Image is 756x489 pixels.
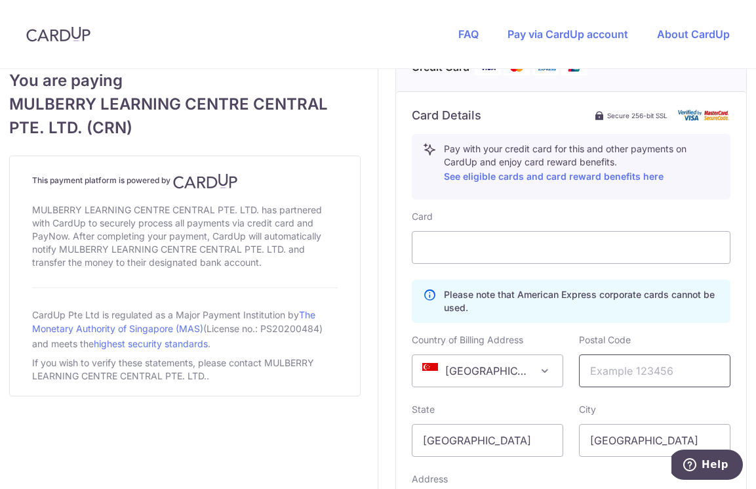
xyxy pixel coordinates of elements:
[458,28,479,41] a: FAQ
[579,354,730,387] input: Example 123456
[657,28,730,41] a: About CardUp
[423,240,719,255] iframe: Secure card payment input frame
[412,210,433,223] label: Card
[507,28,628,41] a: Pay via CardUp account
[9,69,361,93] span: You are paying
[9,93,361,140] span: MULBERRY LEARNING CENTRE CENTRAL PTE. LTD. (CRN)
[412,108,481,123] h6: Card Details
[671,450,743,482] iframe: Opens a widget where you can find more information
[412,355,563,387] span: Singapore
[412,473,448,486] label: Address
[412,333,523,347] label: Country of Billing Address
[32,304,338,354] div: CardUp Pte Ltd is regulated as a Major Payment Institution by (License no.: PS20200484) and meets...
[678,110,730,121] img: card secure
[412,403,435,416] label: State
[26,26,90,42] img: CardUp
[32,354,338,385] div: If you wish to verify these statements, please contact MULBERRY LEARNING CENTRE CENTRAL PTE. LTD..
[32,173,338,189] h4: This payment platform is powered by
[444,142,719,184] p: Pay with your credit card for this and other payments on CardUp and enjoy card reward benefits.
[173,173,237,189] img: CardUp
[412,354,563,387] span: Singapore
[32,201,338,272] div: MULBERRY LEARNING CENTRE CENTRAL PTE. LTD. has partnered with CardUp to securely process all paym...
[444,288,719,314] p: Please note that American Express corporate cards cannot be used.
[607,110,667,121] span: Secure 256-bit SSL
[444,171,664,182] a: See eligible cards and card reward benefits here
[579,403,596,416] label: City
[94,338,208,349] a: highest security standards
[579,333,631,347] label: Postal Code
